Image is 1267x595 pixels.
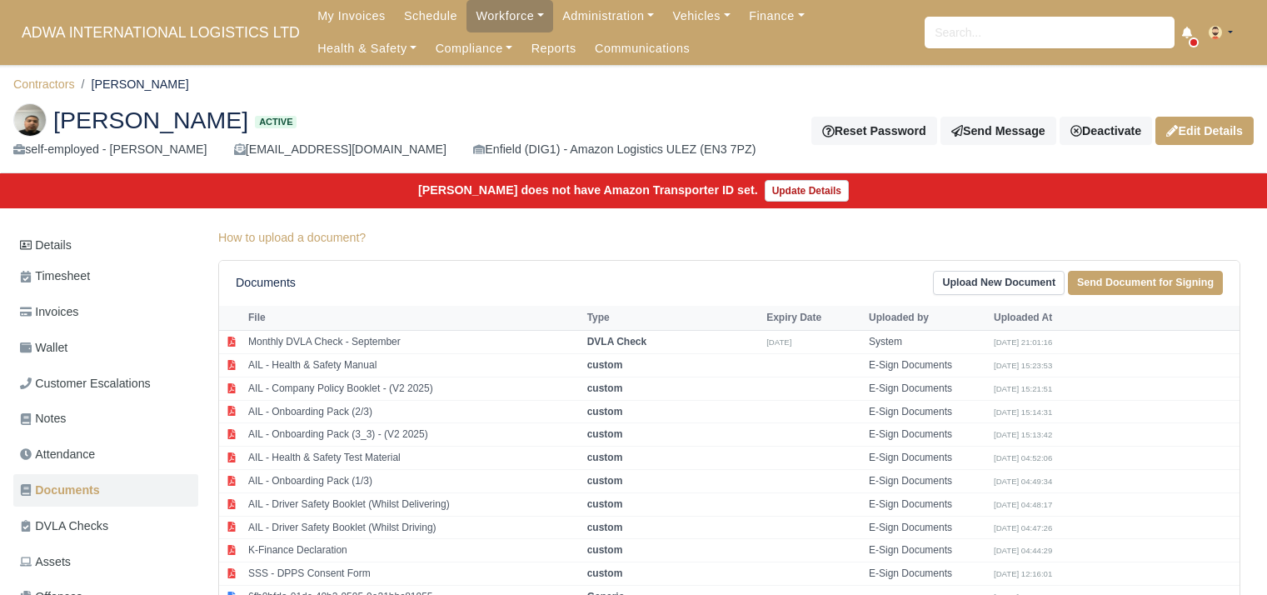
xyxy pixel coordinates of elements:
strong: custom [587,498,623,510]
small: [DATE] 21:01:16 [994,337,1052,347]
a: Update Details [765,180,849,202]
a: Documents [13,474,198,507]
a: Customer Escalations [13,367,198,400]
small: [DATE] 04:49:34 [994,477,1052,486]
a: ADWA INTERNATIONAL LOGISTICS LTD [13,17,308,49]
small: [DATE] 04:48:17 [994,500,1052,509]
td: System [865,331,990,354]
td: E-Sign Documents [865,377,990,400]
a: Wallet [13,332,198,364]
a: Send Message [940,117,1056,145]
small: [DATE] 15:21:51 [994,384,1052,393]
strong: custom [587,428,623,440]
a: Reports [522,32,586,65]
span: ADWA INTERNATIONAL LOGISTICS LTD [13,16,308,49]
span: Attendance [20,445,95,464]
td: AIL - Health & Safety Test Material [244,447,583,470]
small: [DATE] 15:13:42 [994,430,1052,439]
td: E-Sign Documents [865,562,990,586]
strong: DVLA Check [587,336,647,347]
a: Invoices [13,296,198,328]
td: AIL - Driver Safety Booklet (Whilst Driving) [244,516,583,539]
th: Uploaded by [865,306,990,331]
span: Assets [20,552,71,572]
a: Communications [586,32,700,65]
small: [DATE] [766,337,791,347]
td: E-Sign Documents [865,400,990,423]
a: Compliance [426,32,521,65]
td: Monthly DVLA Check - September [244,331,583,354]
a: DVLA Checks [13,510,198,542]
strong: custom [587,522,623,533]
td: E-Sign Documents [865,470,990,493]
h6: Documents [236,276,296,290]
td: AIL - Onboarding Pack (2/3) [244,400,583,423]
span: Notes [20,409,66,428]
span: DVLA Checks [20,517,108,536]
div: Enfield (DIG1) - Amazon Logistics ULEZ (EN3 7PZ) [473,140,756,159]
strong: custom [587,359,623,371]
a: Assets [13,546,198,578]
div: self-employed - [PERSON_NAME] [13,140,207,159]
small: [DATE] 04:44:29 [994,546,1052,555]
strong: custom [587,382,623,394]
a: Upload New Document [933,271,1065,295]
a: How to upload a document? [218,231,366,244]
strong: custom [587,544,623,556]
a: Edit Details [1155,117,1254,145]
a: Details [13,230,198,261]
td: AIL - Company Policy Booklet - (V2 2025) [244,377,583,400]
div: [EMAIL_ADDRESS][DOMAIN_NAME] [234,140,446,159]
button: Reset Password [811,117,936,145]
a: Timesheet [13,260,198,292]
strong: custom [587,406,623,417]
td: E-Sign Documents [865,423,990,447]
td: SSS - DPPS Consent Form [244,562,583,586]
span: Wallet [20,338,67,357]
a: Notes [13,402,198,435]
td: E-Sign Documents [865,516,990,539]
strong: custom [587,475,623,487]
span: Customer Escalations [20,374,151,393]
td: AIL - Onboarding Pack (3_3) - (V2 2025) [244,423,583,447]
strong: custom [587,567,623,579]
th: Expiry Date [762,306,865,331]
small: [DATE] 04:52:06 [994,453,1052,462]
th: File [244,306,583,331]
td: K-Finance Declaration [244,539,583,562]
td: E-Sign Documents [865,539,990,562]
span: Invoices [20,302,78,322]
a: Send Document for Signing [1068,271,1223,295]
input: Search... [925,17,1175,48]
th: Type [583,306,763,331]
a: Deactivate [1060,117,1152,145]
a: Health & Safety [308,32,426,65]
small: [DATE] 12:16:01 [994,569,1052,578]
small: [DATE] 15:14:31 [994,407,1052,417]
a: Attendance [13,438,198,471]
small: [DATE] 04:47:26 [994,523,1052,532]
li: [PERSON_NAME] [75,75,189,94]
td: AIL - Health & Safety Manual [244,354,583,377]
span: [PERSON_NAME] [53,108,248,132]
td: E-Sign Documents [865,492,990,516]
td: E-Sign Documents [865,447,990,470]
td: E-Sign Documents [865,354,990,377]
a: Contractors [13,77,75,91]
th: Uploaded At [990,306,1115,331]
small: [DATE] 15:23:53 [994,361,1052,370]
span: Active [255,116,297,128]
td: AIL - Onboarding Pack (1/3) [244,470,583,493]
div: Mohammed Ahmed [1,90,1266,173]
span: Documents [20,481,100,500]
td: AIL - Driver Safety Booklet (Whilst Delivering) [244,492,583,516]
span: Timesheet [20,267,90,286]
strong: custom [587,452,623,463]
